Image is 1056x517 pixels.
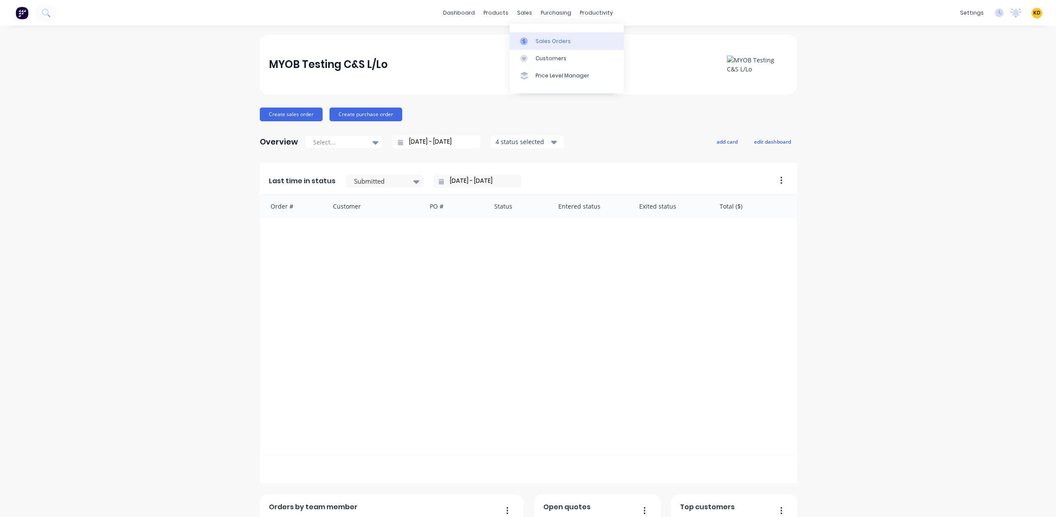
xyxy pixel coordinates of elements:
[486,195,550,218] div: Status
[711,136,743,147] button: add card
[727,55,787,74] img: MYOB Testing C&S L/Lo
[536,37,571,45] div: Sales Orders
[439,6,479,19] a: dashboard
[513,6,536,19] div: sales
[956,6,988,19] div: settings
[576,6,617,19] div: productivity
[496,137,550,146] div: 4 status selected
[1033,9,1041,17] span: KD
[479,6,513,19] div: products
[711,195,797,218] div: Total ($)
[680,502,735,512] span: Top customers
[269,176,336,186] span: Last time in status
[550,195,630,218] div: Entered status
[536,55,566,62] div: Customers
[748,136,797,147] button: edit dashboard
[510,32,624,49] a: Sales Orders
[631,195,711,218] div: Exited status
[260,108,323,121] button: Create sales order
[421,195,486,218] div: PO #
[269,502,357,512] span: Orders by team member
[444,175,518,188] input: Filter by date
[491,135,564,148] button: 4 status selected
[510,67,624,84] a: Price Level Manager
[324,195,421,218] div: Customer
[15,6,28,19] img: Factory
[260,195,325,218] div: Order #
[543,502,591,512] span: Open quotes
[329,108,402,121] button: Create purchase order
[260,133,298,151] div: Overview
[269,56,388,73] div: MYOB Testing C&S L/Lo
[536,6,576,19] div: purchasing
[536,72,589,80] div: Price Level Manager
[510,50,624,67] a: Customers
